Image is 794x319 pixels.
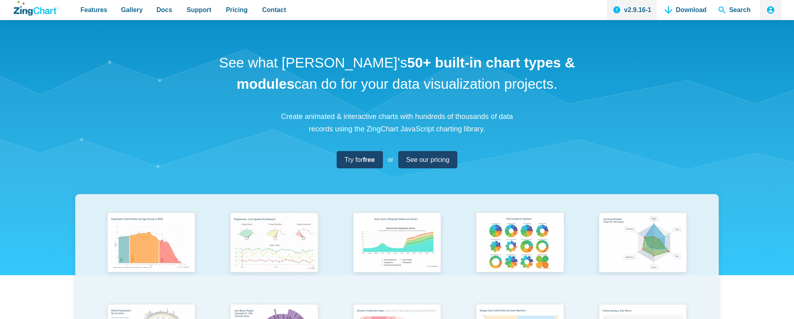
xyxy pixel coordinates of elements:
[335,209,459,300] a: Area Chart (Displays Nodes on Hover)
[459,209,582,300] a: Pie Transform Options
[276,110,518,135] p: Create animated & interactive charts with hundreds of thousands of data records using the ZingCha...
[345,154,375,165] span: Try for
[237,55,575,92] strong: 50+ built-in chart types & modules
[187,4,211,15] span: Support
[406,154,450,165] span: See our pricing
[14,1,59,16] a: ZingChart Logo. Click to return to the homepage
[594,209,692,278] img: Animated Radar Chart ft. Pet Data
[216,52,578,94] h1: See what [PERSON_NAME]'s can do for your data visualization projects.
[226,4,247,15] span: Pricing
[348,209,446,278] img: Area Chart (Displays Nodes on Hover)
[388,154,393,165] span: or
[262,4,286,15] span: Contact
[225,209,323,278] img: Responsive Live Update Dashboard
[121,4,143,15] span: Gallery
[337,151,383,168] a: Try forfree
[102,209,200,278] img: Population Distribution by Age Group in 2052
[363,156,374,163] strong: free
[581,209,704,300] a: Animated Radar Chart ft. Pet Data
[156,4,172,15] span: Docs
[90,209,213,300] a: Population Distribution by Age Group in 2052
[471,209,569,278] img: Pie Transform Options
[398,151,458,168] a: See our pricing
[213,209,336,300] a: Responsive Live Update Dashboard
[80,4,107,15] span: Features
